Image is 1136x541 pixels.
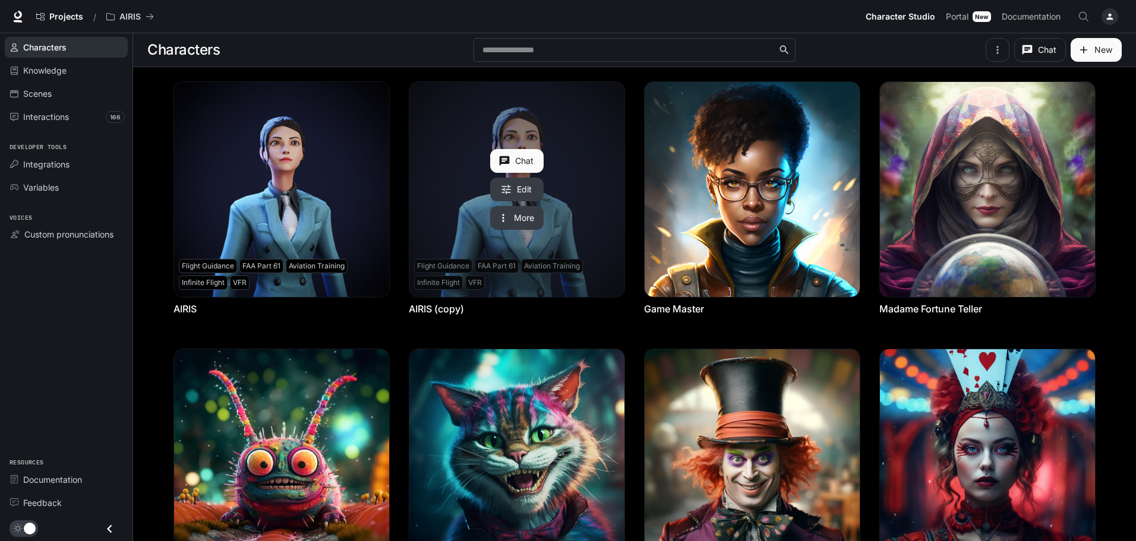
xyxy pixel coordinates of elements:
[861,5,940,29] a: Character Studio
[5,492,128,513] a: Feedback
[173,302,197,315] a: AIRIS
[23,64,67,77] span: Knowledge
[96,517,123,541] button: Close drawer
[174,82,389,297] img: AIRIS
[89,11,101,23] div: /
[490,206,544,230] button: More actions
[5,60,128,81] a: Knowledge
[5,83,128,104] a: Scenes
[880,82,1095,297] img: Madame Fortune Teller
[1014,38,1066,62] button: Chat
[24,521,36,534] span: Dark mode toggle
[23,473,82,486] span: Documentation
[23,110,69,123] span: Interactions
[644,302,704,315] a: Game Master
[5,469,128,490] a: Documentation
[1072,5,1096,29] button: Open Command Menu
[23,158,70,170] span: Integrations
[106,111,125,123] span: 166
[23,496,62,509] span: Feedback
[119,12,141,22] p: AIRIS
[645,82,860,297] img: Game Master
[409,302,464,315] a: AIRIS (copy)
[1002,10,1061,24] span: Documentation
[941,5,996,29] a: PortalNew
[23,87,52,100] span: Scenes
[879,302,982,315] a: Madame Fortune Teller
[24,228,113,241] span: Custom pronunciations
[101,5,159,29] button: All workspaces
[490,149,544,173] button: Chat with AIRIS (copy)
[147,38,220,62] h1: Characters
[997,5,1069,29] a: Documentation
[973,11,991,22] div: New
[5,154,128,175] a: Integrations
[5,106,128,127] a: Interactions
[5,177,128,198] a: Variables
[409,82,624,297] a: AIRIS (copy)
[23,41,67,53] span: Characters
[946,10,968,24] span: Portal
[1071,38,1122,62] button: New
[490,178,544,201] a: Edit AIRIS (copy)
[866,10,935,24] span: Character Studio
[31,5,89,29] a: Go to projects
[23,181,59,194] span: Variables
[5,37,128,58] a: Characters
[49,12,83,22] span: Projects
[5,224,128,245] a: Custom pronunciations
